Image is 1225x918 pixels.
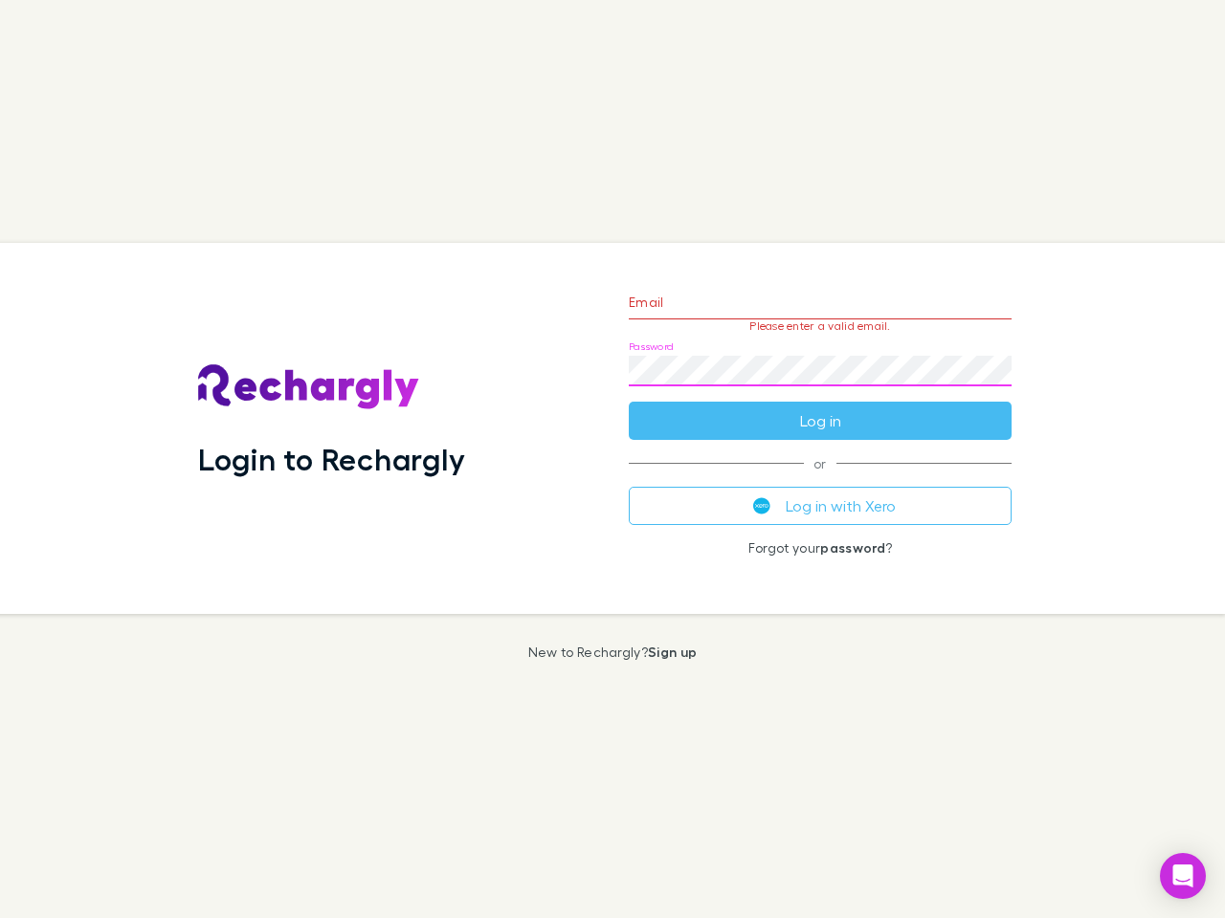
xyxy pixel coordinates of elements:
[1160,853,1206,899] div: Open Intercom Messenger
[648,644,697,660] a: Sign up
[629,339,674,354] label: Password
[528,645,698,660] p: New to Rechargly?
[820,539,885,556] a: password
[198,364,420,410] img: Rechargly's Logo
[629,540,1012,556] p: Forgot your ?
[198,441,465,477] h1: Login to Rechargly
[629,319,1012,333] p: Please enter a valid email.
[629,402,1012,440] button: Log in
[629,487,1012,525] button: Log in with Xero
[629,463,1012,464] span: or
[753,497,770,514] img: Xero's logo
